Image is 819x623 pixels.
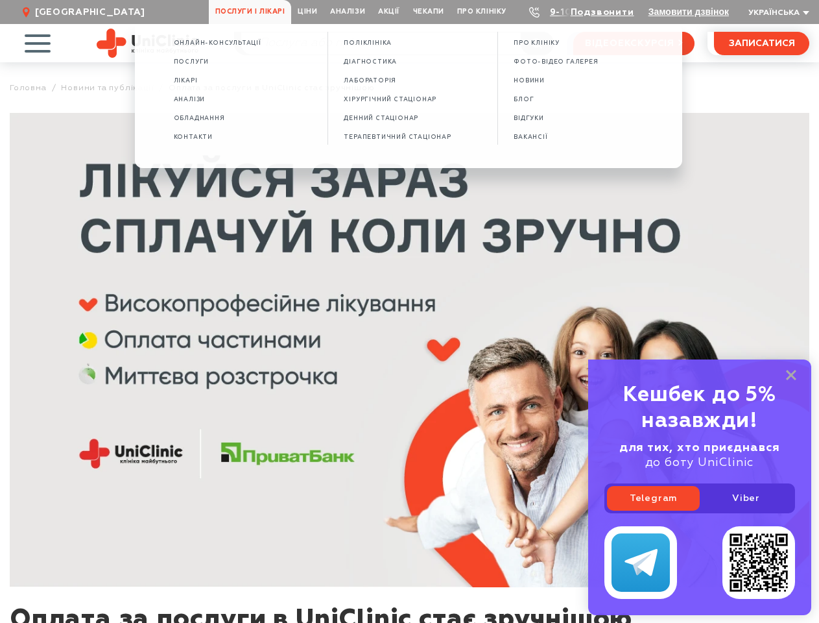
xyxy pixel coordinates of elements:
[748,9,800,17] span: Українська
[514,56,598,67] a: ФОТО-ВІДЕО ГАЛЕРЕЯ
[700,486,792,511] a: Viber
[514,75,545,86] a: НОВИНИ
[174,56,209,67] a: Послуги
[514,115,544,122] span: ВІДГУКИ
[514,40,560,47] span: ПРО КЛІНІКУ
[344,113,418,124] a: Денний стаціонар
[344,58,397,66] span: Діагностика
[648,6,729,17] button: Замовити дзвінок
[714,32,809,55] button: записатися
[344,40,392,47] span: Поліклініка
[619,442,780,454] b: для тих, хто приєднався
[344,77,396,84] span: Лабораторія
[344,94,436,105] a: Хірургічний стаціонар
[344,38,392,49] a: Поліклініка
[514,38,560,49] a: ПРО КЛІНІКУ
[571,8,634,17] a: Подзвонити
[604,382,795,434] div: Кешбек до 5% назавжди!
[514,58,598,66] span: ФОТО-ВІДЕО ГАЛЕРЕЯ
[344,56,397,67] a: Діагностика
[729,39,795,48] span: записатися
[514,132,547,143] a: ВАКАНСІЇ
[344,134,451,141] span: Терапевтичний стаціонар
[10,83,47,93] a: Головна
[344,96,436,103] span: Хірургічний стаціонар
[344,115,418,122] span: Денний стаціонар
[174,38,261,49] a: Oнлайн-консультації
[514,96,534,103] span: БЛОГ
[174,94,206,105] a: Аналізи
[514,134,547,141] span: ВАКАНСІЇ
[550,8,578,17] a: 9-103
[344,132,451,143] a: Терапевтичний стаціонар
[174,96,206,103] span: Аналізи
[97,29,198,58] img: Uniclinic
[174,58,209,66] span: Послуги
[344,75,396,86] a: Лабораторія
[514,77,545,84] span: НОВИНИ
[604,441,795,470] div: до боту UniClinic
[174,77,198,84] span: Лікарі
[61,83,154,93] a: Новини та публікації
[35,6,145,18] span: [GEOGRAPHIC_DATA]
[514,94,534,105] a: БЛОГ
[174,40,261,47] span: Oнлайн-консультації
[174,115,225,122] span: Обладнання
[174,113,225,124] a: Обладнання
[174,132,213,143] a: Контакти
[174,134,213,141] span: Контакти
[514,113,544,124] a: ВІДГУКИ
[174,75,198,86] a: Лікарі
[10,113,809,587] img: Оплата за послуги в UniClinic стає зручнішою
[607,486,700,511] a: Telegram
[745,8,809,18] button: Українська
